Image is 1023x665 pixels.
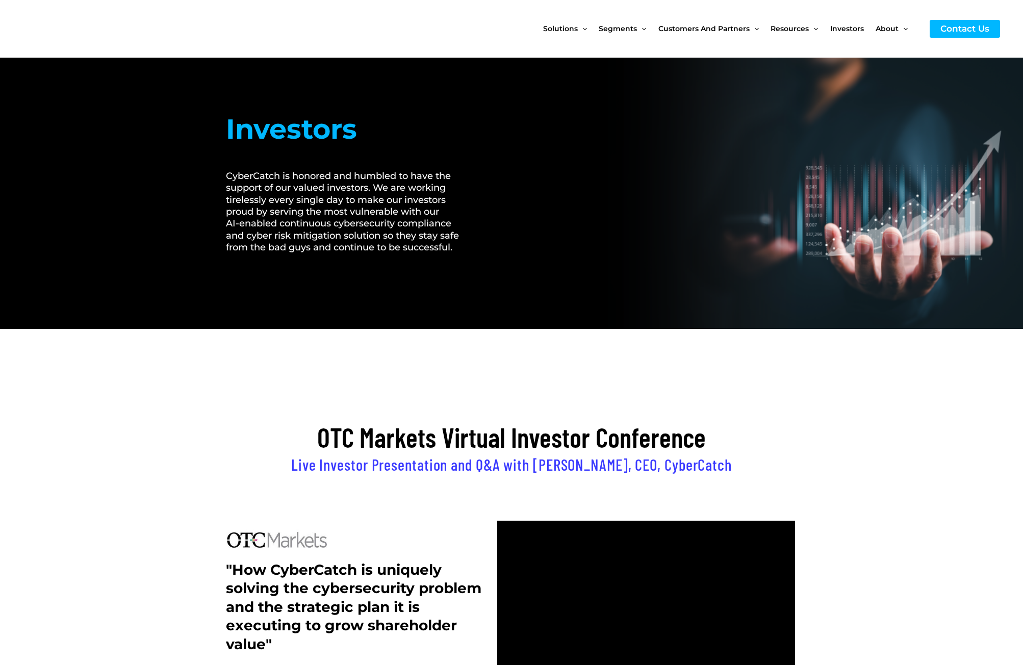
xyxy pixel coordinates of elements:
[899,7,908,50] span: Menu Toggle
[226,420,797,455] h2: OTC Markets Virtual Investor Conference
[226,170,471,254] h2: CyberCatch is honored and humbled to have the support of our valued investors. We are working tir...
[809,7,818,50] span: Menu Toggle
[226,560,482,653] h2: "How CyberCatch is uniquely solving the cybersecurity problem and the strategic plan it is execut...
[830,7,876,50] a: Investors
[658,7,750,50] span: Customers and Partners
[599,7,637,50] span: Segments
[771,7,809,50] span: Resources
[876,7,899,50] span: About
[830,7,864,50] span: Investors
[578,7,587,50] span: Menu Toggle
[543,7,578,50] span: Solutions
[226,109,471,150] h1: Investors
[637,7,646,50] span: Menu Toggle
[930,20,1000,38] a: Contact Us
[226,454,797,475] h2: Live Investor Presentation and Q&A with [PERSON_NAME], CEO, CyberCatch
[18,8,140,50] img: CyberCatch
[543,7,919,50] nav: Site Navigation: New Main Menu
[750,7,759,50] span: Menu Toggle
